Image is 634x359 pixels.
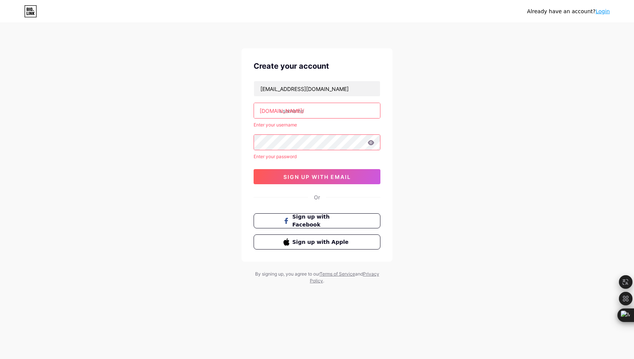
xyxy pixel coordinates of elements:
[254,81,380,96] input: Email
[254,169,380,184] button: sign up with email
[254,213,380,228] button: Sign up with Facebook
[260,107,304,115] div: [DOMAIN_NAME]/
[292,213,351,229] span: Sign up with Facebook
[254,60,380,72] div: Create your account
[314,193,320,201] div: Or
[254,234,380,250] button: Sign up with Apple
[527,8,610,15] div: Already have an account?
[320,271,355,277] a: Terms of Service
[596,8,610,14] a: Login
[292,238,351,246] span: Sign up with Apple
[254,122,380,128] div: Enter your username
[254,153,380,160] div: Enter your password
[253,271,381,284] div: By signing up, you agree to our and .
[283,174,351,180] span: sign up with email
[254,103,380,118] input: username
